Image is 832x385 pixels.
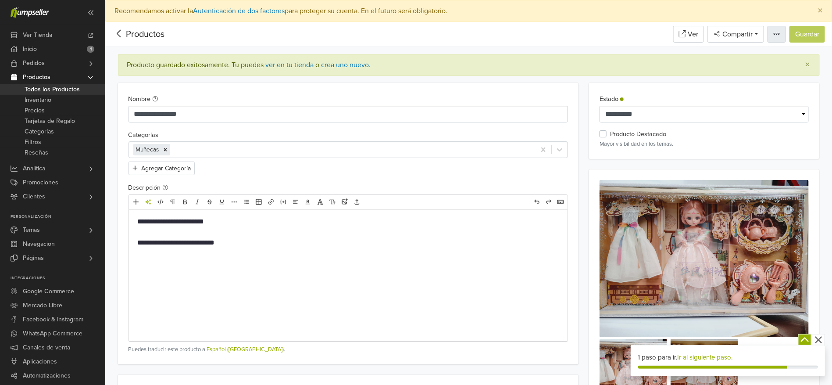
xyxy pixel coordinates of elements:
span: × [818,4,823,17]
a: Lista [241,196,252,208]
small: Puedes traducir este producto a [129,345,568,354]
a: Alineación [290,196,301,208]
p: Personalización [11,214,105,219]
span: 1 [87,46,94,53]
button: Guardar [789,26,825,43]
button: Compartir [707,26,764,43]
a: Atajos [555,196,566,208]
a: Ver [673,26,704,43]
label: Categorías [129,130,159,140]
span: Filtros [25,137,41,148]
span: Navegacion [23,237,55,251]
a: Subir archivos [351,196,363,208]
a: Negrita [179,196,191,208]
a: Ir al siguiente paso. [678,353,733,361]
span: Inicio [23,42,37,56]
a: HTML [155,196,166,208]
span: Promociones [23,176,58,190]
span: Analítica [23,162,45,176]
span: Canales de venta [23,341,70,355]
span: Categorías [25,126,54,137]
a: Subir imágenes [339,196,350,208]
span: × [805,58,811,71]
label: Nombre [129,94,158,104]
a: Cursiva [192,196,203,208]
span: WhatsApp Commerce [23,327,82,341]
a: Subrayado [216,196,228,208]
button: Agregar Categoría [129,162,195,175]
div: Remove [object Object] [161,144,170,155]
a: Tamaño de fuente [327,196,338,208]
div: Productos [112,28,164,41]
a: Español ([GEOGRAPHIC_DATA]) [207,346,286,353]
span: Muñecas [136,146,159,153]
span: Productos [23,70,50,84]
a: Enlace [265,196,277,208]
span: Temas [23,223,40,237]
p: Integraciones [11,276,105,281]
p: Mayor visibilidad en los temas. [600,140,809,148]
label: Descripción [129,183,168,193]
span: Automatizaciones [23,369,71,383]
a: Incrustar [278,196,289,208]
span: Compartir [721,30,753,39]
a: Color del texto [302,196,314,208]
span: Tarjetas de Regalo [25,116,75,126]
a: Autenticación de dos factores [193,7,285,15]
label: Estado [600,94,624,104]
label: Producto Destacado [610,130,666,139]
button: Close [809,0,832,22]
span: Inventario [25,95,51,105]
a: Eliminado [204,196,215,208]
a: Añadir [130,196,142,208]
span: Facebook & Instagram [23,313,83,327]
span: Aplicaciones [23,355,57,369]
span: Clientes [23,190,45,204]
span: Google Commerce [23,284,74,299]
span: o [314,61,320,69]
a: Más formato [229,196,240,208]
span: Todos los Productos [25,84,80,95]
a: Formato [167,196,179,208]
a: Tabla [253,196,264,208]
span: Reseñas [25,148,48,158]
div: 1 paso para ir. [638,353,818,363]
span: Precios [25,105,45,116]
a: ver en tu tienda [266,61,314,69]
button: Close [796,54,819,76]
span: Ver Tienda [23,28,52,42]
span: Mercado Libre [23,299,62,313]
span: Tu puedes [230,61,264,69]
a: crea uno nuevo [321,61,369,69]
a: Rehacer [543,196,554,208]
a: Fuente [314,196,326,208]
a: Deshacer [531,196,543,208]
img: WhatsApp_20Image_202025-10-05_20at_205.28.49_20PM_20_281_29.jpeg [600,180,809,337]
div: Producto guardado exitosamente. . [127,60,791,70]
span: Pedidos [23,56,45,70]
a: Herramientas de IA [143,196,154,208]
span: Páginas [23,251,44,265]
